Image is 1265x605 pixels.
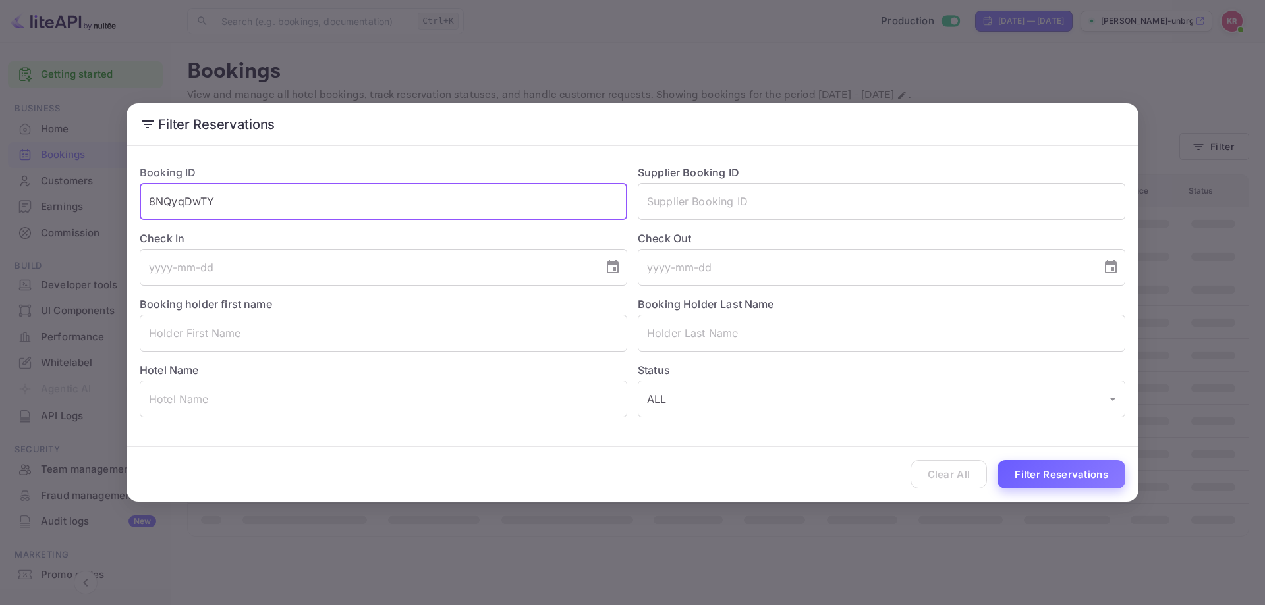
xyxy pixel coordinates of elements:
label: Hotel Name [140,363,199,377]
input: Hotel Name [140,381,627,417]
div: ALL [638,381,1125,417]
label: Check In [140,230,627,246]
input: Booking ID [140,183,627,220]
label: Supplier Booking ID [638,166,739,179]
label: Check Out [638,230,1125,246]
input: Supplier Booking ID [638,183,1125,220]
label: Booking ID [140,166,196,179]
label: Booking Holder Last Name [638,298,774,311]
input: yyyy-mm-dd [638,249,1092,286]
input: Holder First Name [140,315,627,352]
button: Choose date [1098,254,1124,280]
h2: Filter Reservations [126,103,1138,145]
label: Status [638,362,1125,378]
label: Booking holder first name [140,298,272,311]
button: Choose date [600,254,626,280]
button: Filter Reservations [998,460,1125,488]
input: Holder Last Name [638,315,1125,352]
input: yyyy-mm-dd [140,249,594,286]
